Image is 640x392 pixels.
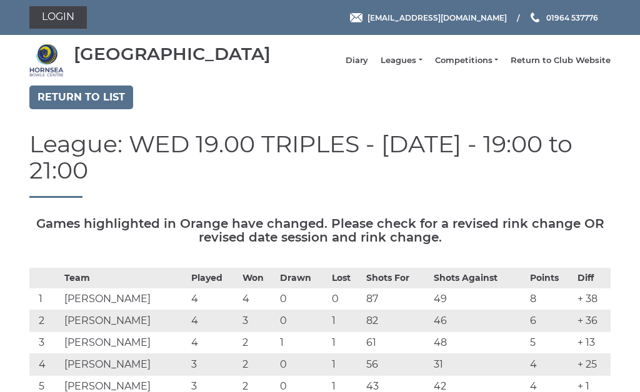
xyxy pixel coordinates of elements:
td: 87 [363,288,431,310]
td: + 25 [574,353,611,375]
div: [GEOGRAPHIC_DATA] [74,44,271,64]
th: Team [61,268,188,288]
td: + 38 [574,288,611,310]
td: 1 [329,353,363,375]
td: 4 [29,353,61,375]
td: 8 [527,288,575,310]
img: Email [350,13,362,22]
td: [PERSON_NAME] [61,288,188,310]
img: Phone us [531,12,539,22]
td: 1 [277,331,328,353]
td: 0 [329,288,363,310]
td: 4 [527,353,575,375]
th: Played [188,268,239,288]
td: 4 [188,310,239,331]
td: 2 [29,310,61,331]
a: Return to list [29,86,133,109]
td: + 13 [574,331,611,353]
td: 0 [277,353,328,375]
td: 1 [329,331,363,353]
a: Login [29,6,87,29]
td: 4 [188,288,239,310]
td: 3 [188,353,239,375]
td: 4 [188,331,239,353]
td: 82 [363,310,431,331]
th: Shots Against [431,268,527,288]
td: 61 [363,331,431,353]
td: 4 [239,288,277,310]
th: Points [527,268,575,288]
a: Competitions [435,55,498,66]
a: Return to Club Website [511,55,611,66]
th: Diff [574,268,611,288]
h1: League: WED 19.00 TRIPLES - [DATE] - 19:00 to 21:00 [29,131,611,198]
td: 5 [527,331,575,353]
th: Lost [329,268,363,288]
td: + 36 [574,310,611,331]
td: 6 [527,310,575,331]
th: Shots For [363,268,431,288]
td: 1 [329,310,363,331]
a: Email [EMAIL_ADDRESS][DOMAIN_NAME] [350,12,507,24]
a: Diary [346,55,368,66]
span: [EMAIL_ADDRESS][DOMAIN_NAME] [367,12,507,22]
th: Won [239,268,277,288]
td: [PERSON_NAME] [61,331,188,353]
td: 56 [363,353,431,375]
td: 48 [431,331,527,353]
td: 46 [431,310,527,331]
td: 49 [431,288,527,310]
img: Hornsea Bowls Centre [29,43,64,77]
td: 3 [239,310,277,331]
td: 31 [431,353,527,375]
span: 01964 537776 [546,12,598,22]
a: Phone us 01964 537776 [529,12,598,24]
th: Drawn [277,268,328,288]
td: [PERSON_NAME] [61,353,188,375]
td: 3 [29,331,61,353]
a: Leagues [381,55,422,66]
td: 0 [277,288,328,310]
td: 2 [239,331,277,353]
td: 1 [29,288,61,310]
td: 0 [277,310,328,331]
h5: Games highlighted in Orange have changed. Please check for a revised rink change OR revised date ... [29,217,611,244]
td: 2 [239,353,277,375]
td: [PERSON_NAME] [61,310,188,331]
